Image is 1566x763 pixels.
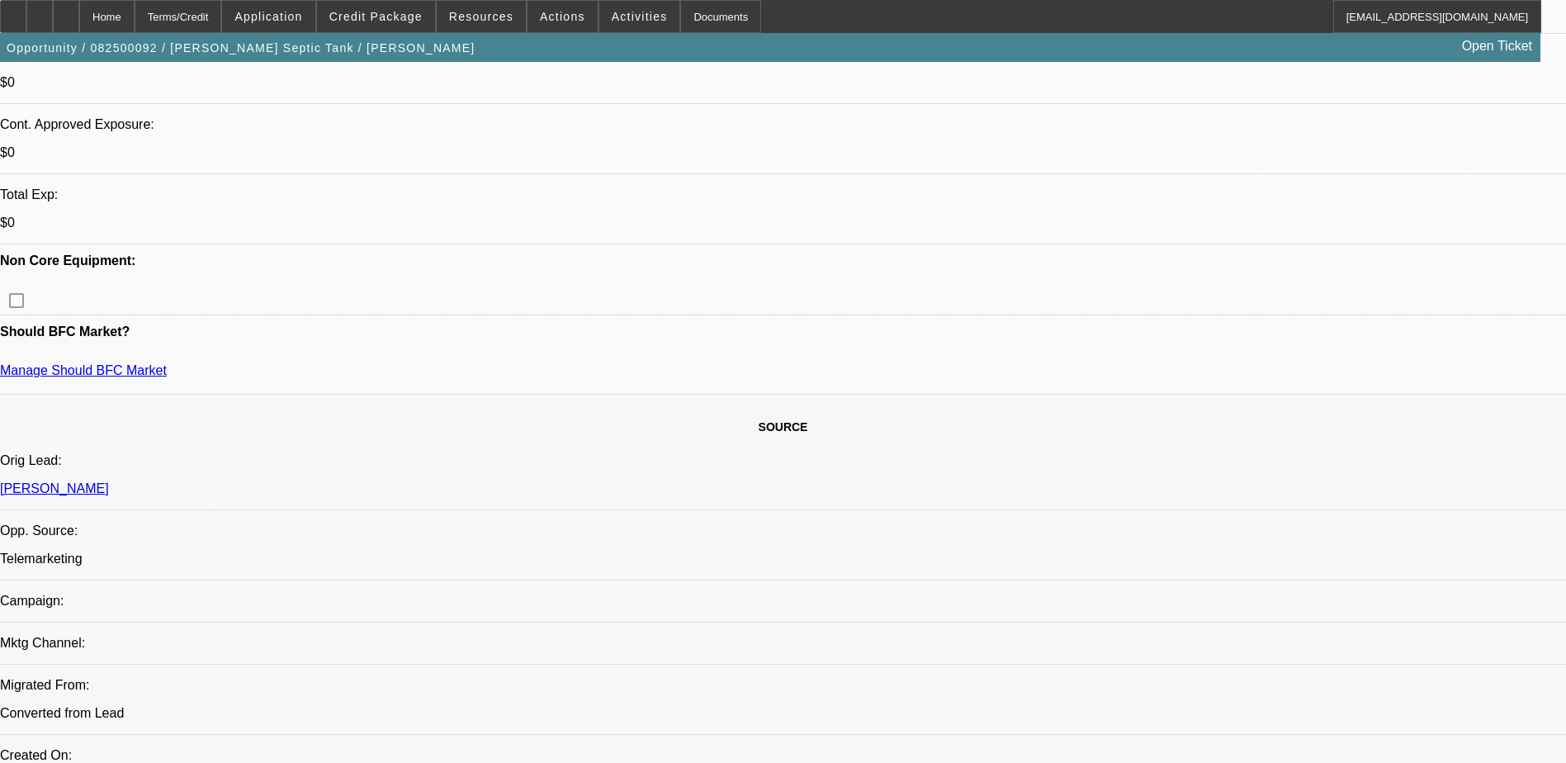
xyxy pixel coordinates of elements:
span: Credit Package [329,10,423,23]
span: Resources [449,10,513,23]
button: Application [222,1,315,32]
a: Open Ticket [1455,32,1539,60]
span: Opportunity / 082500092 / [PERSON_NAME] Septic Tank / [PERSON_NAME] [7,41,475,54]
span: Application [234,10,302,23]
button: Actions [528,1,598,32]
span: Activities [612,10,668,23]
button: Credit Package [317,1,435,32]
button: Resources [437,1,526,32]
span: SOURCE [759,420,808,434]
button: Activities [599,1,680,32]
span: Actions [540,10,585,23]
